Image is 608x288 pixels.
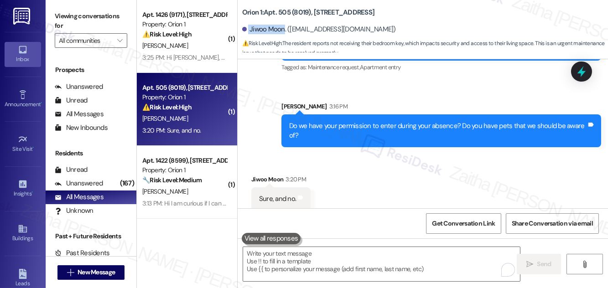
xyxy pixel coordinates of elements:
[526,261,533,268] i: 
[46,65,136,75] div: Prospects
[284,175,306,184] div: 3:20 PM
[517,254,561,274] button: Send
[242,40,281,47] strong: ⚠️ Risk Level: High
[251,175,311,187] div: Jiwoo Moon
[46,231,136,241] div: Past + Future Residents
[55,165,88,175] div: Unread
[142,199,351,207] div: 3:13 PM: Hi I am curious if I can pre pay rent but separate my portion of the rent
[55,96,88,105] div: Unread
[31,189,33,195] span: •
[142,165,227,175] div: Property: Orion 1
[55,109,104,119] div: All Messages
[41,100,42,106] span: •
[67,269,74,276] i: 
[78,267,115,277] span: New Message
[512,219,593,228] span: Share Conversation via email
[537,259,551,269] span: Send
[142,41,188,50] span: [PERSON_NAME]
[55,179,103,188] div: Unanswered
[142,83,227,93] div: Apt. 505 (8019), [STREET_ADDRESS]
[142,126,201,134] div: 3:20 PM: Sure, and no.
[281,61,601,74] div: Tagged as:
[5,42,41,67] a: Inbox
[55,9,127,33] label: Viewing conversations for
[242,25,396,34] div: Jiwoo Moon. ([EMAIL_ADDRESS][DOMAIN_NAME])
[46,149,136,158] div: Residents
[242,8,374,17] b: Orion 1: Apt. 505 (8019), [STREET_ADDRESS]
[142,93,227,102] div: Property: Orion 1
[142,20,227,29] div: Property: Orion 1
[142,187,188,195] span: [PERSON_NAME]
[55,248,110,258] div: Past Residents
[581,261,588,268] i: 
[506,213,599,234] button: Share Conversation via email
[55,192,104,202] div: All Messages
[432,219,495,228] span: Get Conversation Link
[5,221,41,246] a: Buildings
[426,213,501,234] button: Get Conversation Link
[243,247,520,281] textarea: To enrich screen reader interactions, please activate Accessibility in Grammarly extension settings
[281,102,601,114] div: [PERSON_NAME]
[142,53,402,62] div: 3:25 PM: Hi [PERSON_NAME], the ac unit is way to loud please have that checked asap. Thank you
[142,30,192,38] strong: ⚠️ Risk Level: High
[55,82,103,92] div: Unanswered
[308,63,360,71] span: Maintenance request ,
[289,121,587,141] div: Do we have your permission to enter during your absence? Do you have pets that we should be aware...
[33,144,34,151] span: •
[242,39,608,58] span: : The resident reports not receiving their bedroom key, which impacts security and access to thei...
[5,132,41,156] a: Site Visit •
[360,63,400,71] span: Apartment entry
[5,176,41,201] a: Insights •
[59,33,113,48] input: All communities
[118,176,136,190] div: (167)
[142,103,192,111] strong: ⚠️ Risk Level: High
[13,8,32,25] img: ResiDesk Logo
[142,10,227,20] div: Apt. 1426 (9171), [STREET_ADDRESS]
[55,123,108,133] div: New Inbounds
[142,156,227,165] div: Apt. 1422 (8599), [STREET_ADDRESS]
[55,206,94,216] div: Unknown
[57,265,125,280] button: New Message
[142,176,202,184] strong: 🔧 Risk Level: Medium
[259,194,296,204] div: Sure, and no.
[142,114,188,123] span: [PERSON_NAME]
[327,102,348,111] div: 3:16 PM
[117,37,122,44] i: 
